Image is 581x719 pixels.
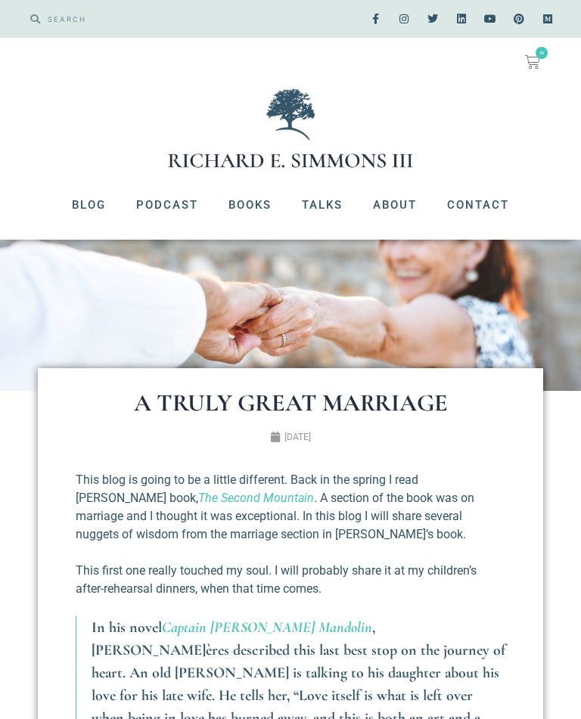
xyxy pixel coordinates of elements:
[507,45,558,79] a: 0
[40,8,283,30] input: SEARCH
[162,618,372,637] a: Captain [PERSON_NAME] Mandolin
[15,185,566,225] nav: Menu
[198,491,314,505] a: The Second Mountain
[76,391,505,415] h1: A Truly Great Marriage
[213,185,287,225] a: Books
[76,471,505,544] p: This blog is going to be a little different. Back in the spring I read [PERSON_NAME] book, . A se...
[432,185,524,225] a: Contact
[284,432,311,442] time: [DATE]
[57,185,121,225] a: Blog
[287,185,358,225] a: Talks
[92,618,162,637] em: In his novel
[121,185,213,225] a: Podcast
[358,185,432,225] a: About
[536,47,548,59] span: 0
[76,562,505,598] p: This first one really touched my soul. I will probably share it at my children’s after-rehearsal ...
[270,430,311,444] a: [DATE]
